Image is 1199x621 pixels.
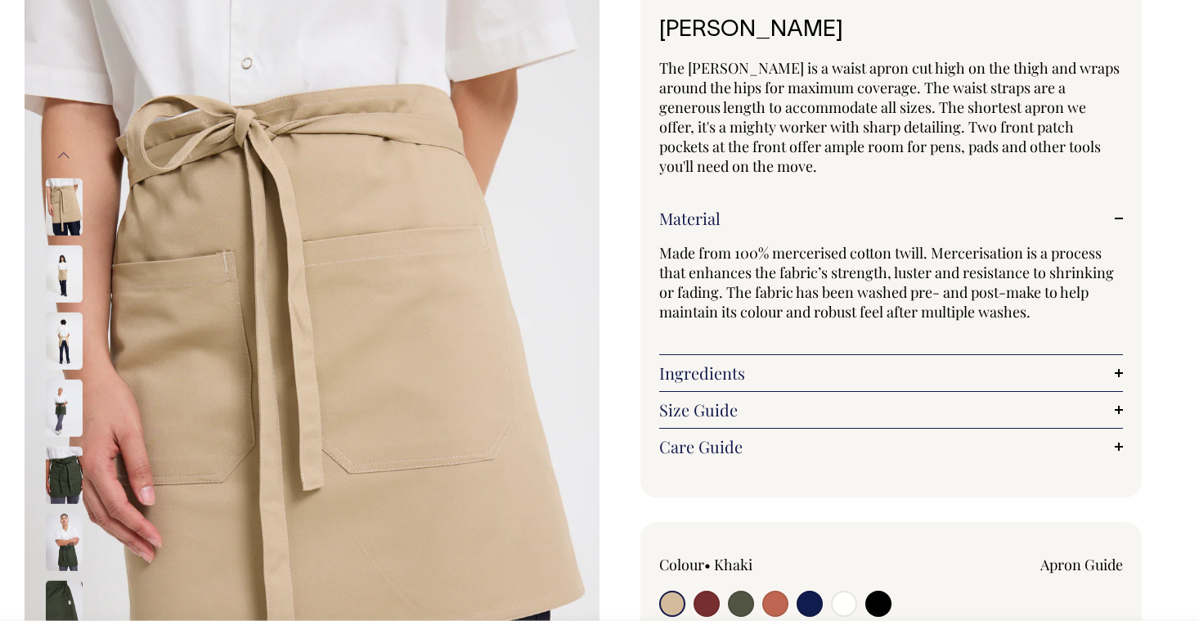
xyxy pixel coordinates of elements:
[704,555,711,574] span: •
[46,380,83,437] img: olive
[659,555,845,574] div: Colour
[46,447,83,504] img: olive
[46,178,83,236] img: khaki
[659,400,1123,420] a: Size Guide
[714,555,752,574] label: Khaki
[46,514,83,571] img: olive
[659,243,1114,322] span: Made from 100% mercerised cotton twill. Mercerisation is a process that enhances the fabric’s str...
[659,58,1120,176] span: The [PERSON_NAME] is a waist apron cut high on the thigh and wraps around the hips for maximum co...
[46,313,83,370] img: khaki
[52,137,76,173] button: Previous
[659,18,1123,43] h1: [PERSON_NAME]
[1040,555,1123,574] a: Apron Guide
[659,363,1123,383] a: Ingredients
[46,245,83,303] img: khaki
[659,209,1123,228] a: Material
[659,437,1123,457] a: Care Guide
